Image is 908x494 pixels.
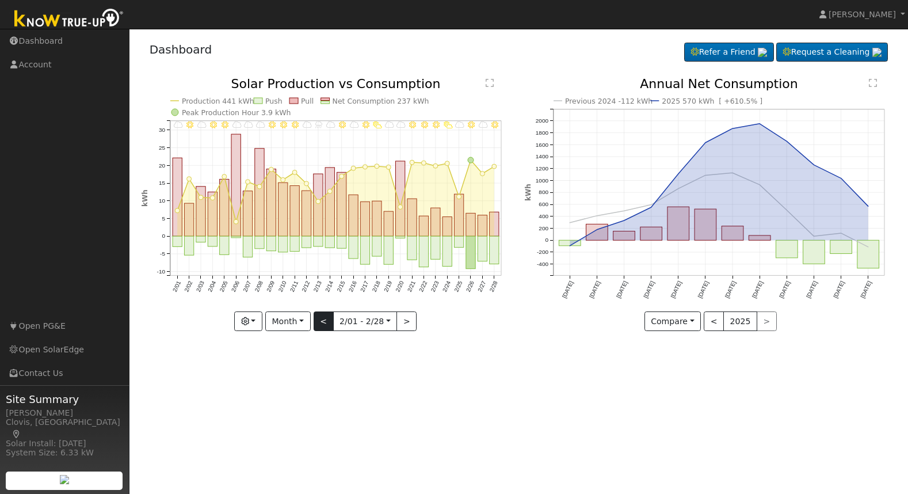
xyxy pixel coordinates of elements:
circle: onclick="" [839,176,844,181]
text: 2025 570 kWh [ +610.5% ] [662,97,763,105]
text: [DATE] [670,280,683,299]
rect: onclick="" [749,235,771,240]
circle: onclick="" [866,245,871,249]
text: 200 [539,225,548,231]
span: [PERSON_NAME] [829,10,896,19]
text: 400 [539,213,548,219]
text: [DATE] [724,280,737,299]
a: Map [12,430,22,439]
circle: onclick="" [703,173,708,178]
rect: onclick="" [559,241,581,246]
circle: onclick="" [812,163,817,168]
text: Previous 2024 -112 kWh [565,97,653,105]
circle: onclick="" [812,234,817,239]
text: 0 [545,237,548,244]
circle: onclick="" [567,221,572,225]
text: [DATE] [751,280,764,299]
button: < [704,311,724,331]
div: Clovis, [GEOGRAPHIC_DATA] [6,416,123,440]
text: 2000 [536,117,549,124]
div: System Size: 6.33 kW [6,447,123,459]
rect: onclick="" [695,209,716,240]
text: 600 [539,202,548,208]
text: 1400 [536,154,549,160]
text: [DATE] [643,280,656,299]
text: 1600 [536,142,549,148]
button: 2025 [723,311,757,331]
circle: onclick="" [595,227,600,232]
a: Refer a Friend [684,43,774,62]
rect: onclick="" [803,241,825,264]
text: 800 [539,189,548,196]
rect: onclick="" [586,225,608,241]
img: Know True-Up [9,6,129,32]
rect: onclick="" [640,227,662,241]
circle: onclick="" [567,244,572,248]
rect: onclick="" [776,241,798,259]
text: [DATE] [615,280,628,299]
circle: onclick="" [785,208,789,212]
div: Solar Install: [DATE] [6,438,123,450]
circle: onclick="" [757,183,762,187]
text: [DATE] [806,280,819,299]
text: [DATE] [588,280,601,299]
text: Annual Net Consumption [640,77,798,91]
circle: onclick="" [649,203,654,207]
circle: onclick="" [866,204,871,208]
circle: onclick="" [703,140,708,145]
text: -400 [537,261,548,267]
text: 1200 [536,165,549,172]
circle: onclick="" [785,139,789,144]
circle: onclick="" [757,121,762,126]
text:  [869,78,877,88]
circle: onclick="" [730,171,735,176]
circle: onclick="" [676,172,681,176]
circle: onclick="" [676,187,681,191]
text: [DATE] [860,280,873,299]
img: retrieve [758,48,767,57]
text: kWh [524,184,532,201]
circle: onclick="" [595,214,600,218]
img: retrieve [872,48,882,57]
rect: onclick="" [667,207,689,241]
rect: onclick="" [613,231,635,241]
text: -200 [537,249,548,256]
text: [DATE] [697,280,710,299]
circle: onclick="" [649,205,654,210]
text: [DATE] [833,280,846,299]
span: Site Summary [6,392,123,407]
button: Compare [644,311,701,331]
text: [DATE] [778,280,791,299]
text: 1800 [536,130,549,136]
circle: onclick="" [622,209,627,214]
circle: onclick="" [839,231,844,235]
a: Request a Cleaning [776,43,888,62]
text: 1000 [536,177,549,184]
rect: onclick="" [857,241,879,269]
circle: onclick="" [730,126,735,131]
text: [DATE] [561,280,574,299]
img: retrieve [60,475,69,484]
rect: onclick="" [830,241,852,254]
rect: onclick="" [722,226,743,241]
a: Dashboard [150,43,212,56]
circle: onclick="" [622,218,627,223]
div: [PERSON_NAME] [6,407,123,419]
